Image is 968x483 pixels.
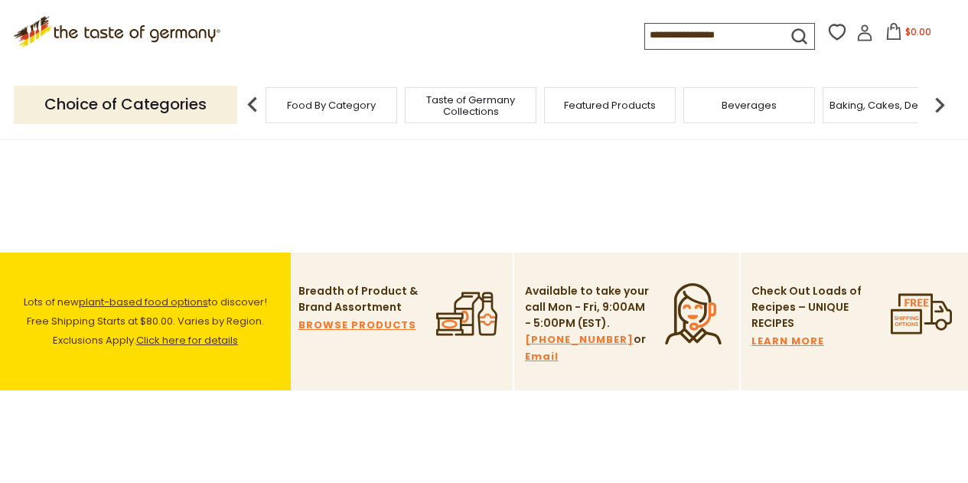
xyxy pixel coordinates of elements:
a: Email [525,348,559,365]
a: BROWSE PRODUCTS [298,317,416,334]
a: Featured Products [564,100,656,111]
img: previous arrow [237,90,268,120]
a: Taste of Germany Collections [409,94,532,117]
a: [PHONE_NUMBER] [525,331,634,348]
a: Baking, Cakes, Desserts [829,100,948,111]
span: Lots of new to discover! Free Shipping Starts at $80.00. Varies by Region. Exclusions Apply. [24,295,267,348]
a: Click here for details [136,333,238,348]
p: Choice of Categories [14,86,237,123]
a: LEARN MORE [751,333,824,350]
p: Available to take your call Mon - Fri, 9:00AM - 5:00PM (EST). or [525,283,651,365]
button: $0.00 [876,23,941,46]
a: Food By Category [287,100,376,111]
a: plant-based food options [79,295,208,309]
a: Beverages [722,100,777,111]
img: next arrow [924,90,955,120]
span: $0.00 [905,25,931,38]
p: Check Out Loads of Recipes – UNIQUE RECIPES [751,283,862,331]
p: Breadth of Product & Brand Assortment [298,283,425,315]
